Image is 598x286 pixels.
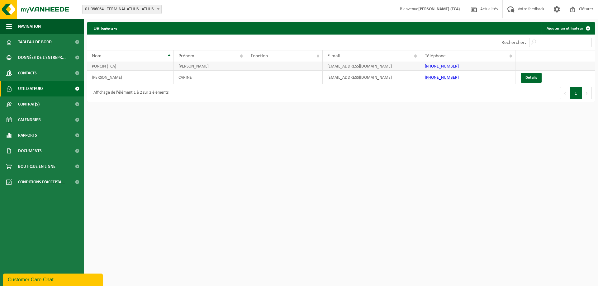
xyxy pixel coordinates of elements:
[323,71,420,84] td: [EMAIL_ADDRESS][DOMAIN_NAME]
[560,87,570,99] button: Previous
[582,87,592,99] button: Next
[3,272,104,286] iframe: chat widget
[18,34,52,50] span: Tableau de bord
[18,96,40,112] span: Contrat(s)
[18,81,44,96] span: Utilisateurs
[90,87,168,99] div: Affichage de l'élément 1 à 2 sur 2 éléments
[174,71,246,84] td: CARINE
[501,40,526,45] label: Rechercher:
[87,62,174,71] td: PONCIN (TCA)
[82,5,162,14] span: 01-086064 - TERMINAL ATHUS - ATHUS
[323,62,420,71] td: [EMAIL_ADDRESS][DOMAIN_NAME]
[327,54,340,59] span: E-mail
[251,54,268,59] span: Fonction
[18,112,41,128] span: Calendrier
[87,22,123,34] h2: Utilisateurs
[570,87,582,99] button: 1
[418,7,460,12] strong: [PERSON_NAME] (TCA)
[18,65,37,81] span: Contacts
[425,54,446,59] span: Téléphone
[18,174,65,190] span: Conditions d'accepta...
[542,22,594,35] a: Ajouter un utilisateur
[18,128,37,143] span: Rapports
[521,73,542,83] a: Détails
[92,54,102,59] span: Nom
[425,75,459,80] a: [PHONE_NUMBER]
[425,64,459,69] a: [PHONE_NUMBER]
[174,62,246,71] td: [PERSON_NAME]
[83,5,161,14] span: 01-086064 - TERMINAL ATHUS - ATHUS
[18,50,66,65] span: Données de l'entrepr...
[18,143,42,159] span: Documents
[18,19,41,34] span: Navigation
[18,159,55,174] span: Boutique en ligne
[87,71,174,84] td: [PERSON_NAME]
[178,54,194,59] span: Prénom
